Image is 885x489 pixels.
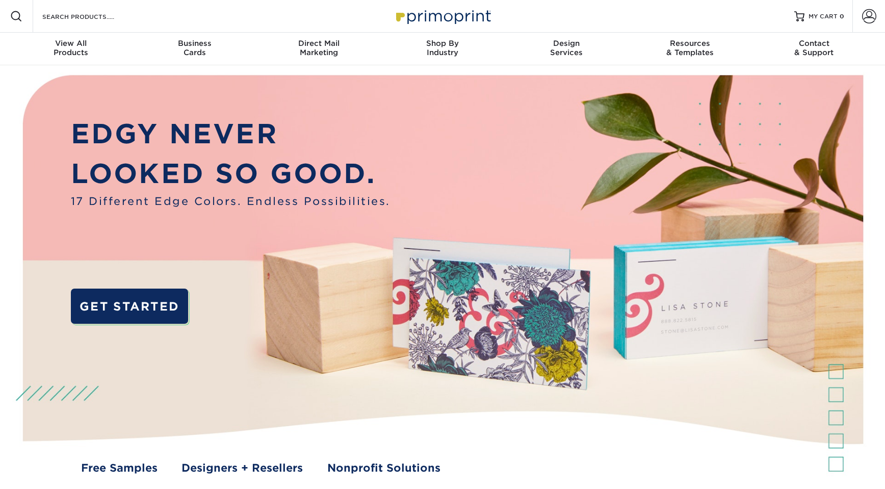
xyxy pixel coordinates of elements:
[257,33,381,65] a: Direct MailMarketing
[752,39,876,48] span: Contact
[628,39,752,48] span: Resources
[71,289,189,324] a: GET STARTED
[257,39,381,48] span: Direct Mail
[327,460,440,476] a: Nonprofit Solutions
[81,460,158,476] a: Free Samples
[9,33,133,65] a: View AllProducts
[504,33,628,65] a: DesignServices
[840,13,844,20] span: 0
[809,12,838,21] span: MY CART
[628,33,752,65] a: Resources& Templates
[9,39,133,48] span: View All
[257,39,381,57] div: Marketing
[628,39,752,57] div: & Templates
[381,33,505,65] a: Shop ByIndustry
[381,39,505,48] span: Shop By
[133,39,257,48] span: Business
[504,39,628,48] span: Design
[752,33,876,65] a: Contact& Support
[752,39,876,57] div: & Support
[133,39,257,57] div: Cards
[71,114,391,153] p: EDGY NEVER
[381,39,505,57] div: Industry
[181,460,303,476] a: Designers + Resellers
[71,153,391,193] p: LOOKED SO GOOD.
[71,193,391,209] span: 17 Different Edge Colors. Endless Possibilities.
[9,39,133,57] div: Products
[392,5,493,27] img: Primoprint
[133,33,257,65] a: BusinessCards
[504,39,628,57] div: Services
[41,10,141,22] input: SEARCH PRODUCTS.....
